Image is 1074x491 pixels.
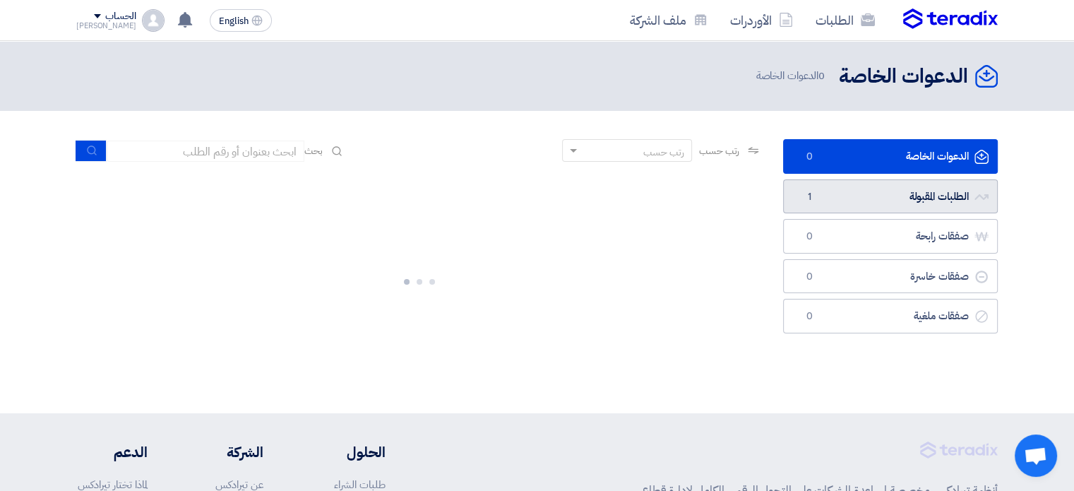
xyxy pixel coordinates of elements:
[105,11,136,23] div: الحساب
[783,179,998,214] a: الطلبات المقبولة1
[801,150,818,164] span: 0
[839,63,968,90] h2: الدعوات الخاصة
[783,259,998,294] a: صفقات خاسرة0
[801,270,818,284] span: 0
[804,4,886,37] a: الطلبات
[76,442,148,463] li: الدعم
[801,190,818,204] span: 1
[756,68,828,84] span: الدعوات الخاصة
[783,139,998,174] a: الدعوات الخاصة0
[210,9,272,32] button: English
[304,143,323,158] span: بحث
[719,4,804,37] a: الأوردرات
[219,16,249,26] span: English
[643,145,684,160] div: رتب حسب
[818,68,825,83] span: 0
[783,219,998,254] a: صفقات رابحة0
[1015,434,1057,477] div: Open chat
[783,299,998,333] a: صفقات ملغية0
[76,22,136,30] div: [PERSON_NAME]
[107,141,304,162] input: ابحث بعنوان أو رقم الطلب
[619,4,719,37] a: ملف الشركة
[699,143,739,158] span: رتب حسب
[801,230,818,244] span: 0
[801,309,818,324] span: 0
[903,8,998,30] img: Teradix logo
[142,9,165,32] img: profile_test.png
[306,442,386,463] li: الحلول
[190,442,263,463] li: الشركة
